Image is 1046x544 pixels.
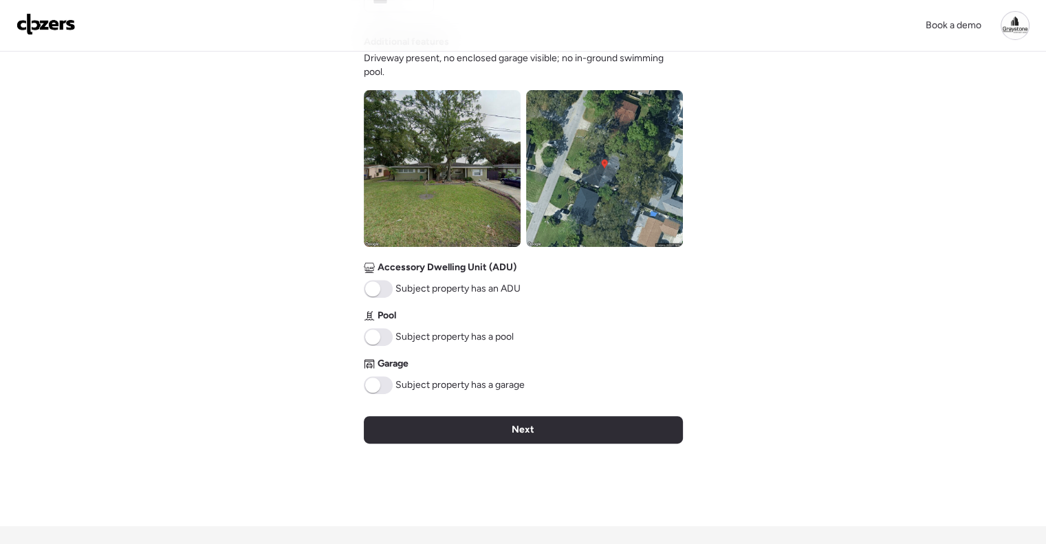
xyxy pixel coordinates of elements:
span: Garage [378,357,408,371]
span: Next [512,423,534,437]
span: Subject property has a garage [395,378,525,392]
span: Driveway present, no enclosed garage visible; no in-ground swimming pool. [364,52,683,79]
span: Subject property has a pool [395,330,514,344]
img: Logo [17,13,76,35]
span: Accessory Dwelling Unit (ADU) [378,261,516,274]
span: Subject property has an ADU [395,282,521,296]
span: Pool [378,309,396,323]
span: Book a demo [926,19,981,31]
